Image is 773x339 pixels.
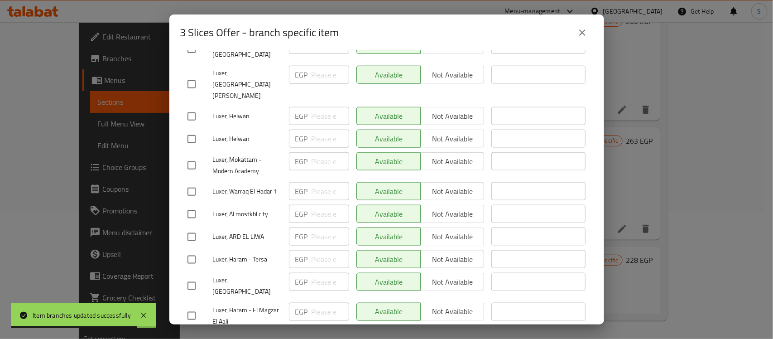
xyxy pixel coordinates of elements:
[295,254,308,265] p: EGP
[33,310,131,320] div: Item branches updated successfully
[312,250,349,268] input: Please enter price
[213,133,282,145] span: Luxer, Helwan
[312,273,349,291] input: Please enter price
[213,186,282,197] span: Luxer, Warraq El Hadar 1
[295,111,308,121] p: EGP
[295,231,308,242] p: EGP
[312,130,349,148] input: Please enter price
[312,107,349,125] input: Please enter price
[213,68,282,102] span: Luxer, [GEOGRAPHIC_DATA][PERSON_NAME]
[295,208,308,219] p: EGP
[213,275,282,297] span: Luxer, [GEOGRAPHIC_DATA]
[312,205,349,223] input: Please enter price
[295,156,308,167] p: EGP
[312,152,349,170] input: Please enter price
[213,305,282,327] span: Luxer, Haram - El Magzar El Aali
[295,306,308,317] p: EGP
[213,154,282,177] span: Luxer, Mokattam - Modern Academy
[295,276,308,287] p: EGP
[312,182,349,200] input: Please enter price
[213,111,282,122] span: Luxer, Helwan
[213,38,282,60] span: Luxer, [DATE] - [GEOGRAPHIC_DATA]
[295,186,308,197] p: EGP
[295,133,308,144] p: EGP
[571,22,593,44] button: close
[213,254,282,265] span: Luxer, Haram - Tersa
[213,208,282,220] span: Luxer, Al mostkbl city
[180,25,339,40] h2: 3 Slices Offer - branch specific item
[312,303,349,321] input: Please enter price
[312,66,349,84] input: Please enter price
[295,69,308,80] p: EGP
[312,228,349,246] input: Please enter price
[213,231,282,242] span: Luxer, ARD EL LIWA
